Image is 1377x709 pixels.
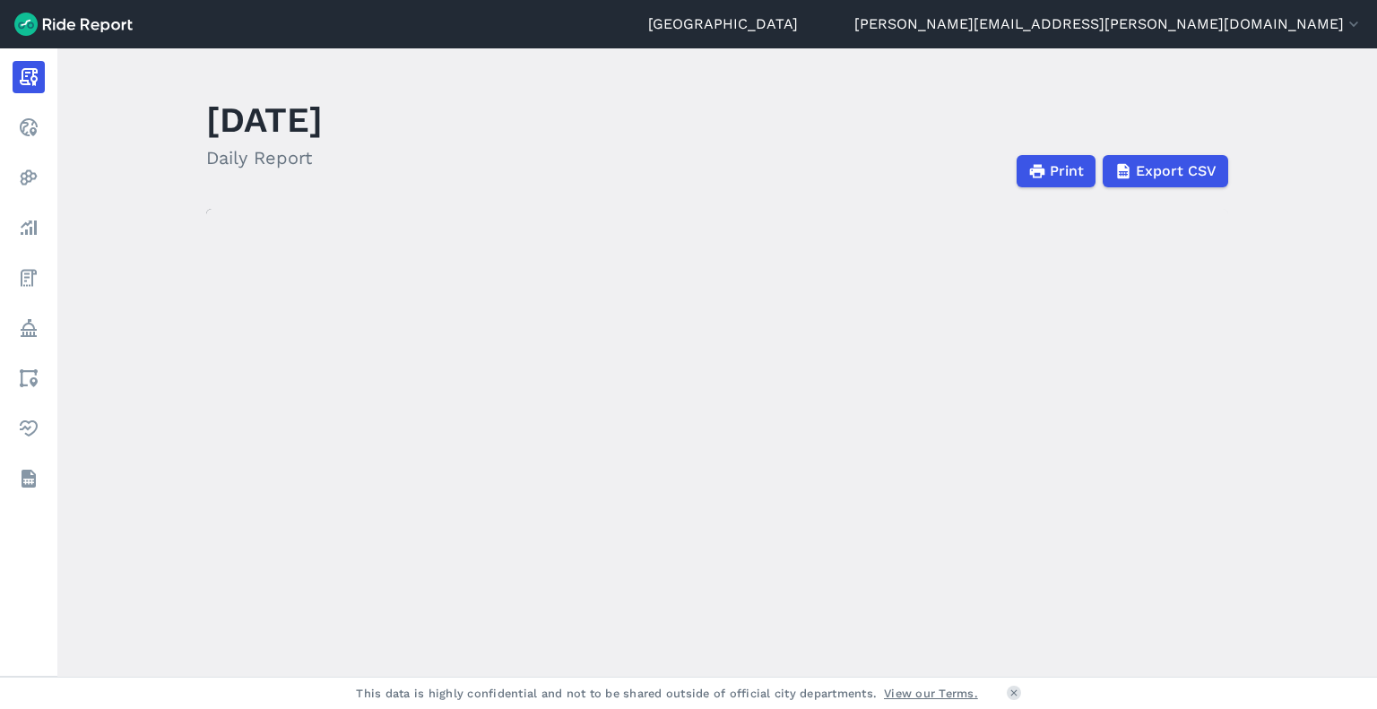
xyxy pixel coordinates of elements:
[13,312,45,344] a: Policy
[884,685,978,702] a: View our Terms.
[13,463,45,495] a: Datasets
[13,161,45,194] a: Heatmaps
[206,95,323,144] h1: [DATE]
[13,262,45,294] a: Fees
[13,412,45,445] a: Health
[13,362,45,394] a: Areas
[1136,160,1217,182] span: Export CSV
[854,13,1363,35] button: [PERSON_NAME][EMAIL_ADDRESS][PERSON_NAME][DOMAIN_NAME]
[1050,160,1084,182] span: Print
[206,144,323,171] h2: Daily Report
[14,13,133,36] img: Ride Report
[13,61,45,93] a: Report
[648,13,798,35] a: [GEOGRAPHIC_DATA]
[13,212,45,244] a: Analyze
[13,111,45,143] a: Realtime
[1103,155,1228,187] button: Export CSV
[1017,155,1096,187] button: Print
